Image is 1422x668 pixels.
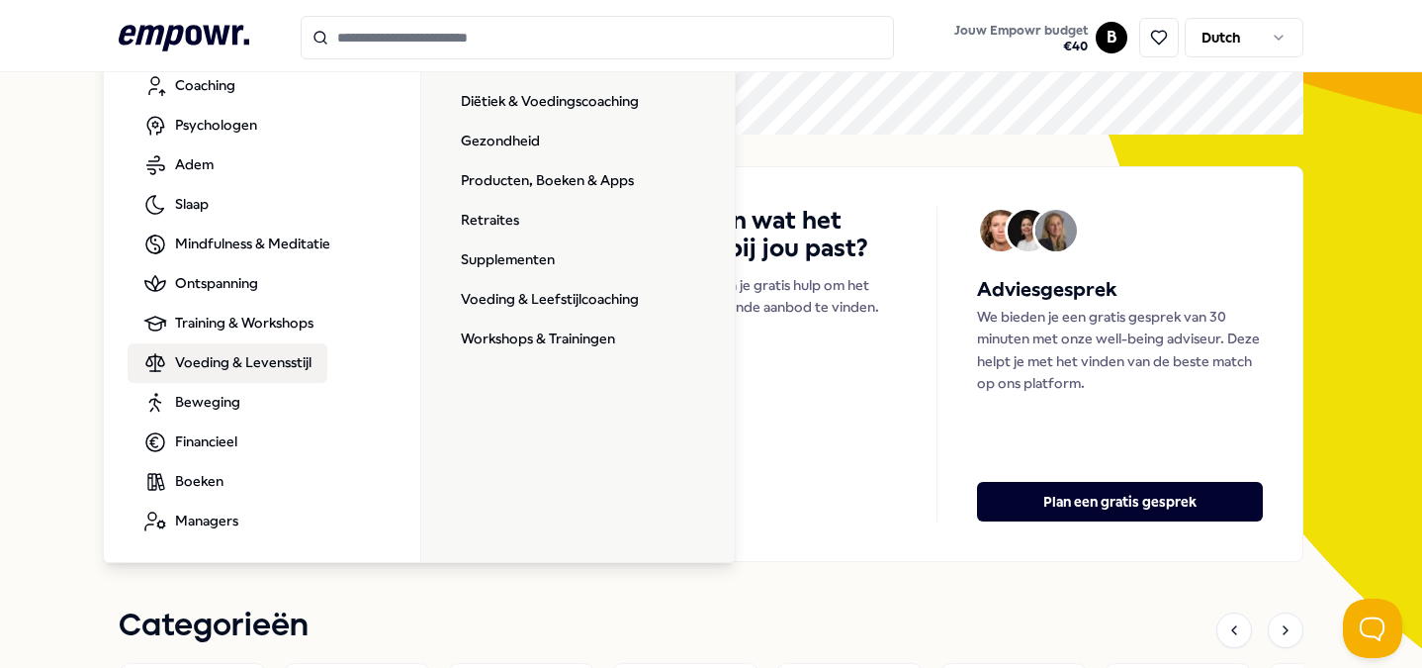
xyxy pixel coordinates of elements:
[977,274,1263,306] h5: Adviesgesprek
[1096,22,1127,53] button: B
[1343,599,1402,658] iframe: Help Scout Beacon - Open
[301,16,894,59] input: Search for products, categories or subcategories
[980,210,1022,251] img: Avatar
[946,17,1096,58] a: Jouw Empowr budget€40
[668,274,897,319] p: We bieden je gratis hulp om het best passende aanbod te vinden.
[954,23,1088,39] span: Jouw Empowr budget
[1008,210,1049,251] img: Avatar
[119,602,309,651] h1: Categorieën
[1035,210,1077,251] img: Avatar
[950,19,1092,58] button: Jouw Empowr budget€40
[954,39,1088,54] span: € 40
[668,207,897,262] h4: Weten wat het best bij jou past?
[977,306,1263,395] p: We bieden je een gratis gesprek van 30 minuten met onze well-being adviseur. Deze helpt je met he...
[977,482,1263,522] button: Plan een gratis gesprek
